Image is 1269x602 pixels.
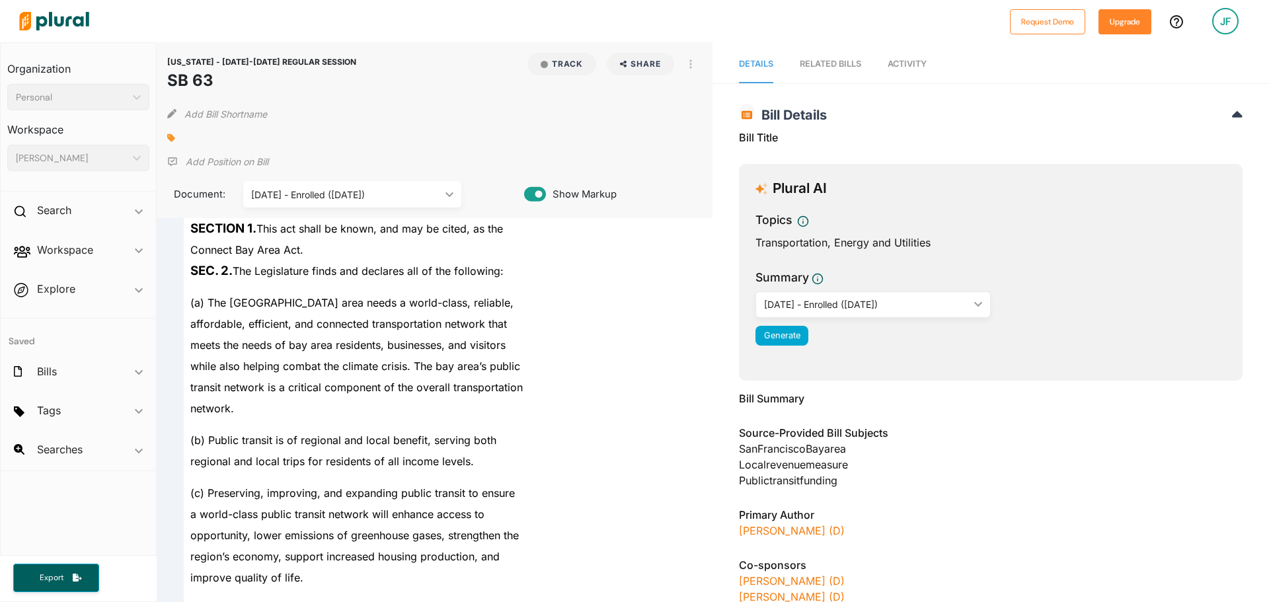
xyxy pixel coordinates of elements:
span: improve quality of life. [190,571,303,584]
a: [PERSON_NAME] (D) [739,524,845,537]
span: This act shall be known, and may be cited, as the [190,222,503,235]
strong: SEC. 2. [190,263,233,278]
a: [PERSON_NAME] (D) [739,574,845,587]
span: (b) Public transit is of regional and local benefit, serving both [190,433,496,447]
span: transit network is a critical component of the overall transportation [190,381,523,394]
span: a world-class public transit network will enhance access to [190,508,484,521]
h3: Bill Title [739,130,1243,145]
div: [DATE] - Enrolled ([DATE]) [251,188,440,202]
button: Upgrade [1098,9,1151,34]
h1: SB 63 [167,69,356,93]
h3: Source-Provided Bill Subjects [739,425,1243,441]
h3: Plural AI [773,180,827,197]
button: Track [527,53,596,75]
span: while also helping combat the climate crisis. The bay area’s public [190,359,520,373]
button: Share [607,53,675,75]
p: Add Position on Bill [186,155,268,169]
h3: Primary Author [739,507,1243,523]
span: Activity [888,59,927,69]
div: Add tags [167,128,175,148]
h3: Topics [755,211,792,229]
button: Export [13,564,99,592]
div: Add Position Statement [167,152,268,172]
strong: SECTION 1. [190,221,256,236]
div: Personal [16,91,128,104]
a: Details [739,46,773,83]
a: Request Demo [1010,15,1085,28]
span: Generate [764,330,800,340]
h2: Search [37,203,71,217]
span: affordable, efficient, and connected transportation network that [190,317,507,330]
div: [DATE] - Enrolled ([DATE]) [764,297,969,311]
div: Transportation, Energy and Utilities [755,235,1226,250]
div: JF [1212,8,1239,34]
span: (a) The [GEOGRAPHIC_DATA] area needs a world-class, reliable, [190,296,514,309]
div: Publictransitfunding [739,472,1243,488]
a: RELATED BILLS [800,46,861,83]
div: Localrevenuemeasure [739,457,1243,472]
a: Activity [888,46,927,83]
span: opportunity, lower emissions of greenhouse gases, strengthen the [190,529,519,542]
span: network. [190,402,234,415]
h3: Co-sponsors [739,557,1243,573]
h2: Bills [37,364,57,379]
button: Generate [755,326,808,346]
span: [US_STATE] - [DATE]-[DATE] REGULAR SESSION [167,57,356,67]
div: SanFranciscoBayarea [739,441,1243,457]
span: region’s economy, support increased housing production, and [190,550,500,563]
div: [PERSON_NAME] [16,151,128,165]
span: Document: [167,187,227,202]
h3: Workspace [7,110,149,139]
a: JF [1202,3,1249,40]
span: Show Markup [546,187,617,202]
span: Connect Bay Area Act. [190,243,303,256]
span: Bill Details [755,107,827,123]
span: meets the needs of bay area residents, businesses, and visitors [190,338,506,352]
button: Add Bill Shortname [184,103,267,124]
h2: Workspace [37,243,93,257]
button: Share [601,53,680,75]
h3: Organization [7,50,149,79]
button: Request Demo [1010,9,1085,34]
span: The Legislature finds and declares all of the following: [190,264,504,278]
a: Upgrade [1098,15,1151,28]
span: (c) Preserving, improving, and expanding public transit to ensure [190,486,515,500]
h4: Saved [1,319,156,351]
h3: Bill Summary [739,391,1243,406]
span: Details [739,59,773,69]
span: Export [30,572,73,583]
div: RELATED BILLS [800,57,861,70]
h3: Summary [755,269,809,286]
span: regional and local trips for residents of all income levels. [190,455,474,468]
